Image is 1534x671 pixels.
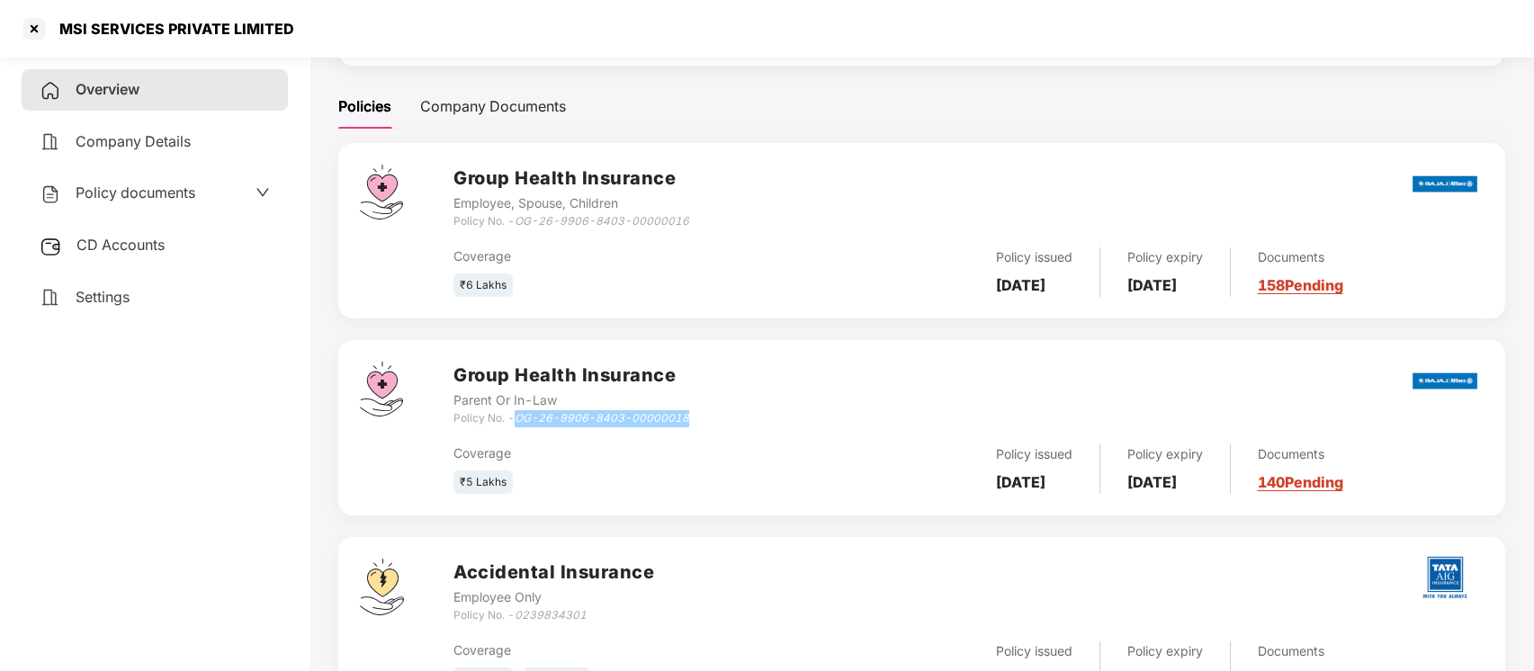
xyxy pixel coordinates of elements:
div: Policies [338,95,391,118]
img: svg+xml;base64,PHN2ZyB4bWxucz0iaHR0cDovL3d3dy53My5vcmcvMjAwMC9zdmciIHdpZHRoPSI0Ny43MTQiIGhlaWdodD... [360,362,403,416]
b: [DATE] [1127,473,1177,491]
h3: Group Health Insurance [453,362,689,389]
div: Coverage [453,443,797,463]
img: svg+xml;base64,PHN2ZyB4bWxucz0iaHR0cDovL3d3dy53My5vcmcvMjAwMC9zdmciIHdpZHRoPSI0Ny43MTQiIGhlaWdodD... [360,165,403,219]
div: Policy No. - [453,213,689,230]
b: [DATE] [1127,276,1177,294]
div: Documents [1258,247,1343,267]
div: ₹5 Lakhs [453,470,513,495]
div: MSI SERVICES PRIVATE LIMITED [49,20,294,38]
div: Company Documents [420,95,566,118]
div: Employee Only [453,587,654,607]
img: svg+xml;base64,PHN2ZyB4bWxucz0iaHR0cDovL3d3dy53My5vcmcvMjAwMC9zdmciIHdpZHRoPSIyNCIgaGVpZ2h0PSIyNC... [40,287,61,309]
div: Policy No. - [453,607,654,624]
a: 158 Pending [1258,276,1343,294]
i: OG-26-9906-8403-00000016 [515,214,689,228]
img: svg+xml;base64,PHN2ZyB4bWxucz0iaHR0cDovL3d3dy53My5vcmcvMjAwMC9zdmciIHdpZHRoPSIyNCIgaGVpZ2h0PSIyNC... [40,183,61,205]
span: Company Details [76,132,191,150]
div: Policy issued [996,444,1072,464]
div: Coverage [453,246,797,266]
div: Policy expiry [1127,641,1203,661]
div: Policy issued [996,641,1072,661]
div: Documents [1258,641,1343,661]
div: Policy issued [996,247,1072,267]
span: Settings [76,288,130,306]
div: Policy expiry [1127,247,1203,267]
h3: Group Health Insurance [453,165,689,192]
div: ₹6 Lakhs [453,273,513,298]
div: Policy No. - [453,410,689,427]
div: Documents [1258,444,1343,464]
a: 140 Pending [1258,473,1343,491]
div: Parent Or In-Law [453,390,689,410]
img: tatag.png [1413,546,1476,609]
div: Coverage [453,640,797,660]
span: CD Accounts [76,236,165,254]
img: bajaj.png [1413,164,1477,204]
span: down [256,185,270,200]
img: svg+xml;base64,PHN2ZyB4bWxucz0iaHR0cDovL3d3dy53My5vcmcvMjAwMC9zdmciIHdpZHRoPSIyNCIgaGVpZ2h0PSIyNC... [40,131,61,153]
span: Policy documents [76,183,195,201]
div: Employee, Spouse, Children [453,193,689,213]
h3: Accidental Insurance [453,559,654,586]
img: svg+xml;base64,PHN2ZyB3aWR0aD0iMjUiIGhlaWdodD0iMjQiIHZpZXdCb3g9IjAgMCAyNSAyNCIgZmlsbD0ibm9uZSIgeG... [40,236,62,257]
div: Policy expiry [1127,444,1203,464]
i: OG-26-9906-8403-00000018 [515,411,689,425]
img: bajaj.png [1413,361,1477,401]
img: svg+xml;base64,PHN2ZyB4bWxucz0iaHR0cDovL3d3dy53My5vcmcvMjAwMC9zdmciIHdpZHRoPSI0OS4zMjEiIGhlaWdodD... [360,559,404,615]
img: svg+xml;base64,PHN2ZyB4bWxucz0iaHR0cDovL3d3dy53My5vcmcvMjAwMC9zdmciIHdpZHRoPSIyNCIgaGVpZ2h0PSIyNC... [40,80,61,102]
b: [DATE] [996,473,1045,491]
b: [DATE] [996,276,1045,294]
i: 0239834301 [515,608,587,622]
span: Overview [76,80,139,98]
